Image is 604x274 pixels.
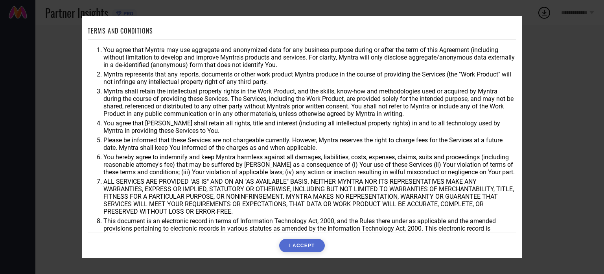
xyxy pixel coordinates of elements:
li: You hereby agree to indemnify and keep Myntra harmless against all damages, liabilities, costs, e... [103,153,516,176]
li: You agree that Myntra may use aggregate and anonymized data for any business purpose during or af... [103,46,516,69]
li: This document is an electronic record in terms of Information Technology Act, 2000, and the Rules... [103,217,516,240]
li: ALL SERVICES ARE PROVIDED "AS IS" AND ON AN "AS AVAILABLE" BASIS. NEITHER MYNTRA NOR ITS REPRESEN... [103,178,516,215]
h1: TERMS AND CONDITIONS [88,26,153,35]
li: Myntra represents that any reports, documents or other work product Myntra produce in the course ... [103,71,516,86]
li: Please be informed that these Services are not chargeable currently. However, Myntra reserves the... [103,136,516,151]
li: You agree that [PERSON_NAME] shall retain all rights, title and interest (including all intellect... [103,119,516,134]
li: Myntra shall retain the intellectual property rights in the Work Product, and the skills, know-ho... [103,88,516,117]
button: I ACCEPT [279,239,324,252]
